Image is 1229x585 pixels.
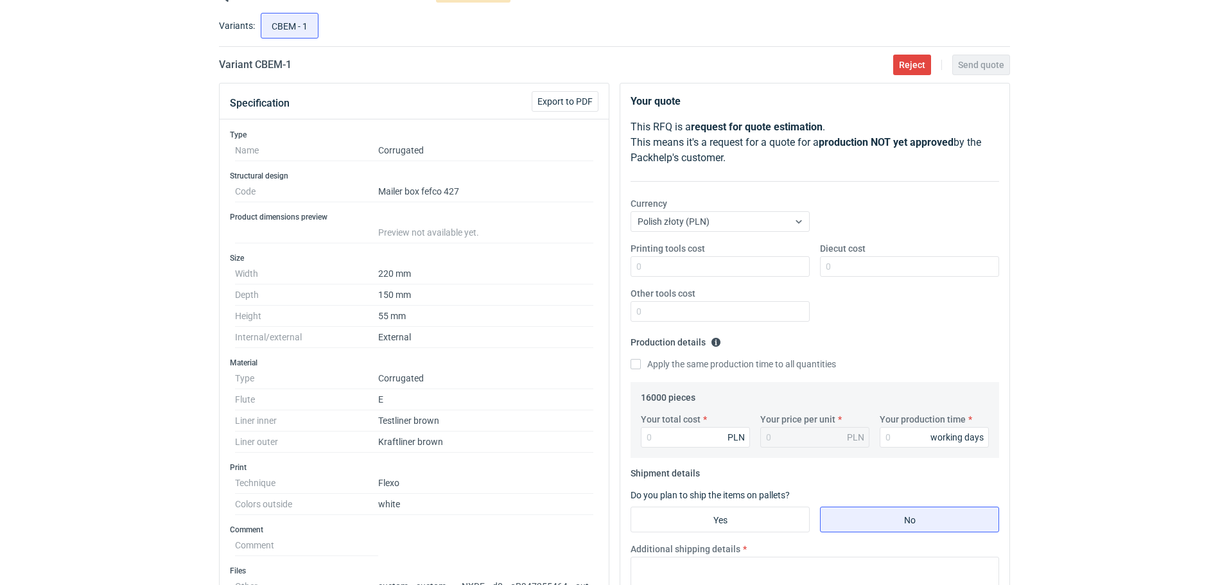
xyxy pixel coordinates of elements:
dt: Height [235,306,378,327]
strong: production NOT yet approved [819,136,954,148]
dt: Liner inner [235,410,378,432]
input: 0 [631,301,810,322]
label: Currency [631,197,667,210]
legend: 16000 pieces [641,387,695,403]
label: Other tools cost [631,287,695,300]
label: Apply the same production time to all quantities [631,358,836,371]
input: 0 [880,427,989,448]
dd: Corrugated [378,140,593,161]
dd: white [378,494,593,515]
dt: Code [235,181,378,202]
label: Variants: [219,19,255,32]
dd: Kraftliner brown [378,432,593,453]
label: Your price per unit [760,413,835,426]
legend: Production details [631,332,721,347]
dt: Comment [235,535,378,556]
dd: 220 mm [378,263,593,284]
dd: External [378,327,593,348]
button: Send quote [952,55,1010,75]
label: Printing tools cost [631,242,705,255]
h3: Product dimensions preview [230,212,598,222]
div: PLN [847,431,864,444]
input: 0 [820,256,999,277]
h2: Variant CBEM - 1 [219,57,292,73]
span: Preview not available yet. [378,227,479,238]
dt: Depth [235,284,378,306]
label: Additional shipping details [631,543,740,555]
h3: Comment [230,525,598,535]
p: This RFQ is a . This means it's a request for a quote for a by the Packhelp's customer. [631,119,999,166]
dd: 150 mm [378,284,593,306]
dd: Mailer box fefco 427 [378,181,593,202]
dd: Corrugated [378,368,593,389]
label: CBEM - 1 [261,13,318,39]
dd: Flexo [378,473,593,494]
div: PLN [728,431,745,444]
button: Reject [893,55,931,75]
button: Specification [230,88,290,119]
label: No [820,507,999,532]
legend: Shipment details [631,463,700,478]
span: Reject [899,60,925,69]
dt: Flute [235,389,378,410]
dt: Colors outside [235,494,378,515]
label: Yes [631,507,810,532]
h3: Material [230,358,598,368]
input: 0 [631,256,810,277]
h3: Print [230,462,598,473]
dt: Name [235,140,378,161]
span: Send quote [958,60,1004,69]
h3: Size [230,253,598,263]
label: Your production time [880,413,966,426]
dt: Internal/external [235,327,378,348]
dt: Type [235,368,378,389]
label: Your total cost [641,413,701,426]
div: working days [930,431,984,444]
span: Export to PDF [537,97,593,106]
h3: Type [230,130,598,140]
dt: Technique [235,473,378,494]
label: Diecut cost [820,242,866,255]
input: 0 [641,427,750,448]
h3: Files [230,566,598,576]
h3: Structural design [230,171,598,181]
dd: E [378,389,593,410]
button: Export to PDF [532,91,598,112]
strong: Your quote [631,95,681,107]
strong: request for quote estimation [691,121,823,133]
dd: Testliner brown [378,410,593,432]
label: Do you plan to ship the items on pallets? [631,490,790,500]
dt: Width [235,263,378,284]
dd: 55 mm [378,306,593,327]
span: Polish złoty (PLN) [638,216,710,227]
dt: Liner outer [235,432,378,453]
